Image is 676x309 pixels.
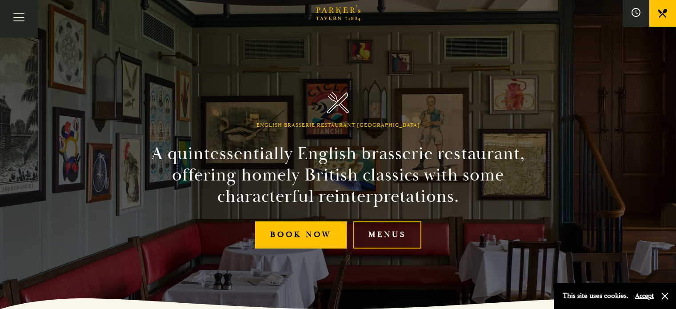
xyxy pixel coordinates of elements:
[136,143,541,207] h2: A quintessentially English brasserie restaurant, offering homely British classics with some chara...
[635,292,654,300] button: Accept
[327,92,349,113] img: Parker's Tavern Brasserie Cambridge
[660,292,669,301] button: Close and accept
[353,221,421,249] a: Menus
[255,221,347,249] a: Book Now
[256,122,420,128] h1: English Brasserie Restaurant [GEOGRAPHIC_DATA]
[563,289,628,302] p: This site uses cookies.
